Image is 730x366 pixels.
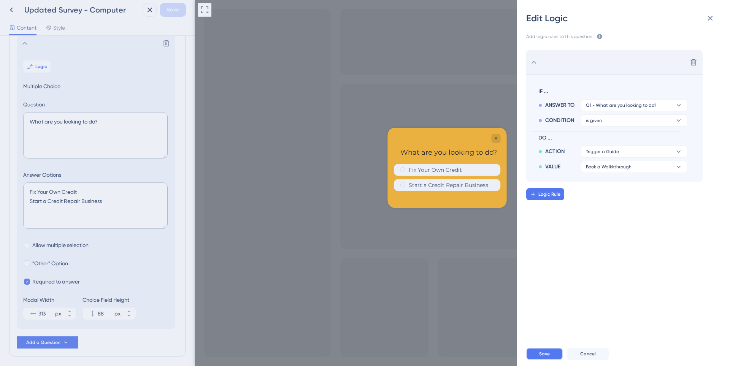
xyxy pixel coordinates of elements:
[526,188,564,200] button: Logic Rule
[538,133,684,143] span: DO ...
[581,114,687,127] button: is given
[538,191,560,197] span: Logic Rule
[539,351,550,357] span: Save
[545,162,560,171] span: VALUE
[545,147,565,156] span: ACTION
[581,99,687,111] button: Q1 - What are you looking to do?
[586,102,656,108] span: Q1 - What are you looking to do?
[526,348,563,360] button: Save
[581,161,687,173] button: Book a Walkkthrough
[586,164,632,170] span: Book a Walkkthrough
[545,101,574,110] span: ANSWER TO
[526,33,594,41] span: Add logic rules to this question.
[586,149,619,155] span: Trigger a Guide
[526,12,721,24] div: Edit Logic
[581,146,687,158] button: Trigger a Guide
[545,116,574,125] span: CONDITION
[586,117,602,124] span: is given
[538,87,684,96] span: IF ...
[193,128,312,208] iframe: UserGuiding Survey
[580,351,596,357] span: Cancel
[567,348,609,360] button: Cancel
